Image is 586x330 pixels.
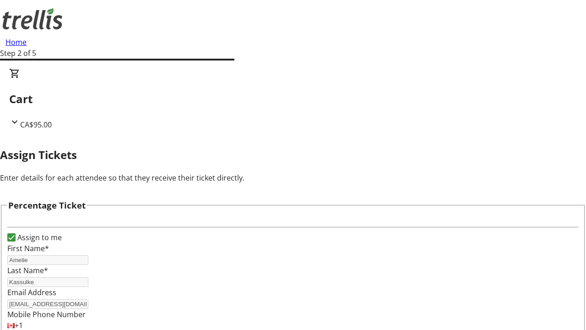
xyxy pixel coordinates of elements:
[9,68,577,130] div: CartCA$95.00
[16,232,62,243] label: Assign to me
[7,243,49,253] label: First Name*
[8,199,86,212] h3: Percentage Ticket
[20,120,52,130] span: CA$95.00
[7,287,56,297] label: Email Address
[7,309,86,319] label: Mobile Phone Number
[7,265,48,275] label: Last Name*
[9,91,577,107] h2: Cart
